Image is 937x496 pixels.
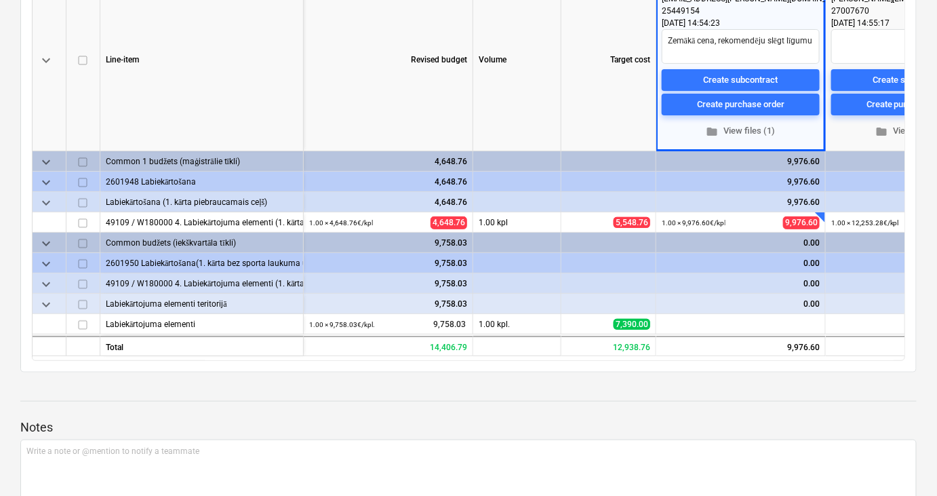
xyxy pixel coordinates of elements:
div: 2601948 Labiekārtošana [106,172,298,191]
span: 9,976.60 [783,216,820,229]
div: 2601950 Labiekārtošana(1. kārta bez sporta laukuma un piebraucamā ceļa) [106,253,298,273]
small: 1.00 × 4,648.76€ / kpl [309,219,373,227]
div: 0.00 [662,294,820,314]
span: View files (1) [667,124,814,140]
div: 0.00 [662,273,820,294]
div: Labiekārtošana (1. kārta piebraucamais ceļš) [106,192,298,212]
span: 5,548.76 [614,217,650,228]
div: Total [100,336,304,356]
div: 49109 / W180000 4. Labiekārtojuma elementi (1. kārta) [106,273,298,293]
span: 4,648.76 [431,216,467,229]
span: folder [876,126,888,138]
div: Create purchase order [697,98,784,113]
button: View files (1) [662,121,820,142]
small: 1.00 × 9,758.03€ / kpl. [309,321,375,328]
div: 9,976.60 [656,336,826,356]
span: keyboard_arrow_down [38,235,54,252]
div: 0.00 [662,253,820,273]
div: 4,648.76 [309,151,467,172]
div: 1.00 kpl. [473,314,561,335]
div: 9,976.60 [662,151,820,172]
span: 7,390.00 [614,319,650,330]
div: [DATE] 14:54:23 [662,17,820,29]
small: 1.00 × 9,976.60€ / kpl [662,219,725,227]
span: keyboard_arrow_down [38,256,54,272]
div: Common 1 budžets (maģistrālie tīkli) [106,151,298,171]
div: Common budžets (iekškvartāla tīkli) [106,233,298,252]
div: 9,976.60 [662,172,820,192]
span: folder [706,126,719,138]
div: Create subcontract [704,73,778,89]
div: 25449154 [662,5,803,17]
span: 9,758.03 [432,319,467,330]
div: 4,648.76 [309,192,467,212]
small: 1.00 × 12,253.28€ / kpl [831,219,899,227]
div: 14,406.79 [304,336,473,356]
div: Labiekārtojuma elementi [106,314,298,334]
iframe: Chat Widget [869,431,937,496]
div: 1.00 kpl [473,212,561,233]
div: 4,648.76 [309,172,467,192]
div: 9,758.03 [309,233,467,253]
textarea: Zemākā cena, rekomendēju slēgt līgumu [662,29,820,64]
span: keyboard_arrow_down [38,174,54,191]
div: 9,758.03 [309,253,467,273]
span: keyboard_arrow_down [38,154,54,170]
span: keyboard_arrow_down [38,195,54,211]
div: 49109 / W180000 4. Labiekārtojuma elementi (1. kārta) [106,212,298,232]
span: keyboard_arrow_down [38,297,54,313]
div: 9,758.03 [309,273,467,294]
button: Create subcontract [662,70,820,92]
div: 12,938.76 [561,336,656,356]
div: 0.00 [662,233,820,253]
button: Create purchase order [662,94,820,116]
div: 9,976.60 [662,192,820,212]
span: keyboard_arrow_down [38,52,54,69]
span: keyboard_arrow_down [38,276,54,292]
p: Notes [20,419,917,436]
div: 9,758.03 [309,294,467,314]
div: Labiekārtojuma elementi teritorijā [106,294,298,313]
